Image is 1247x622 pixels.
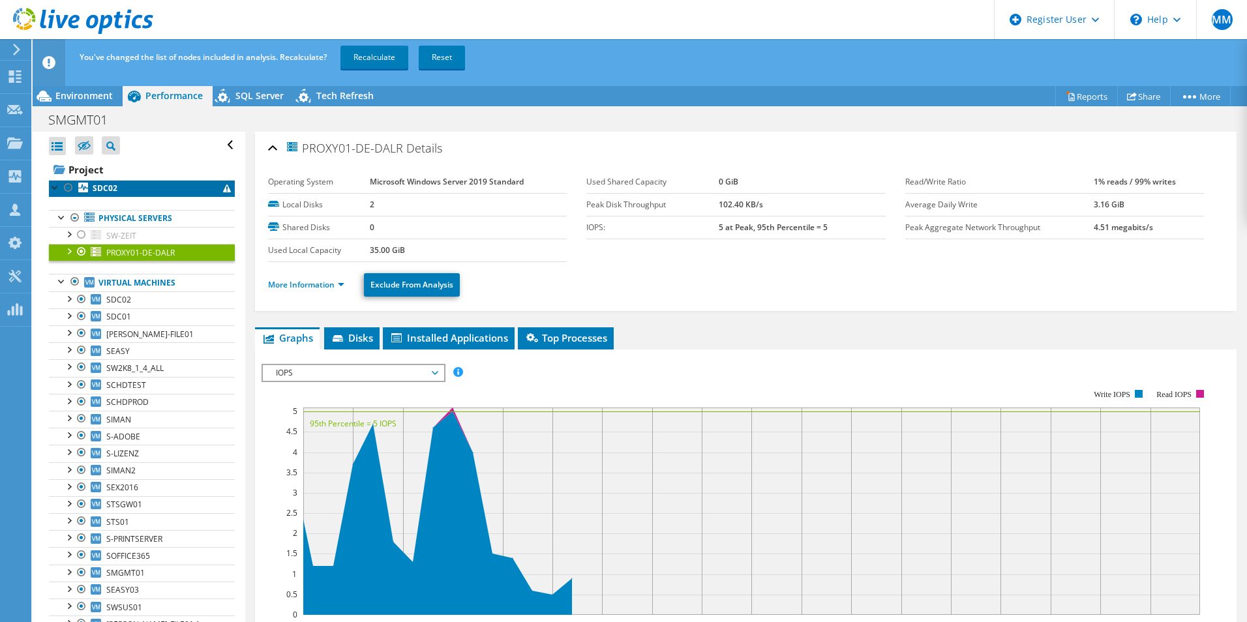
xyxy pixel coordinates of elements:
[49,180,235,197] a: SDC02
[293,406,297,417] text: 5
[235,89,284,102] span: SQL Server
[106,230,136,241] span: SW-ZEIT
[285,140,403,155] span: PROXY01-DE-DALR
[55,89,113,102] span: Environment
[106,431,140,442] span: S-ADOBE
[106,533,162,544] span: S-PRINTSERVER
[49,565,235,582] a: SMGMT01
[49,244,235,261] a: PROXY01-DE-DALR
[286,548,297,559] text: 1.5
[49,210,235,227] a: Physical Servers
[106,516,129,527] span: STS01
[49,428,235,445] a: S-ADOBE
[1055,86,1118,106] a: Reports
[49,342,235,359] a: SEASY
[331,331,373,344] span: Disks
[719,176,738,187] b: 0 GiB
[262,331,313,344] span: Graphs
[42,113,128,127] h1: SMGMT01
[49,159,235,180] a: Project
[370,222,374,233] b: 0
[340,46,408,69] a: Recalculate
[419,46,465,69] a: Reset
[80,52,327,63] span: You've changed the list of nodes included in analysis. Recalculate?
[1094,390,1130,399] text: Write IOPS
[905,221,1094,234] label: Peak Aggregate Network Throughput
[106,363,164,374] span: SW2K8_1_4_ALL
[269,365,437,381] span: IOPS
[293,487,297,498] text: 3
[1094,222,1153,233] b: 4.51 megabits/s
[370,244,405,256] b: 35.00 GiB
[93,183,117,194] b: SDC02
[49,377,235,394] a: SCHDTEST
[406,140,442,156] span: Details
[1094,176,1176,187] b: 1% reads / 99% writes
[586,221,719,234] label: IOPS:
[364,273,460,297] a: Exclude From Analysis
[106,346,130,357] span: SEASY
[106,294,131,305] span: SDC02
[106,414,131,425] span: SIMAN
[268,279,344,290] a: More Information
[1130,14,1142,25] svg: \n
[1212,9,1233,30] span: MM
[524,331,607,344] span: Top Processes
[286,507,297,518] text: 2.5
[49,325,235,342] a: [PERSON_NAME]-FILE01
[268,221,370,234] label: Shared Disks
[310,418,397,429] text: 95th Percentile = 5 IOPS
[268,175,370,188] label: Operating System
[293,447,297,458] text: 4
[106,329,194,340] span: [PERSON_NAME]-FILE01
[49,394,235,411] a: SCHDPROD
[49,445,235,462] a: S-LIZENZ
[905,198,1094,211] label: Average Daily Write
[286,589,297,600] text: 0.5
[106,482,138,493] span: SEX2016
[106,465,136,476] span: SIMAN2
[49,582,235,599] a: SEASY03
[586,175,719,188] label: Used Shared Capacity
[370,176,524,187] b: Microsoft Windows Server 2019 Standard
[106,584,139,595] span: SEASY03
[106,499,142,510] span: STSGW01
[106,396,149,407] span: SCHDPROD
[49,308,235,325] a: SDC01
[49,530,235,547] a: S-PRINTSERVER
[1117,86,1171,106] a: Share
[316,89,374,102] span: Tech Refresh
[49,411,235,428] a: SIMAN
[719,222,828,233] b: 5 at Peak, 95th Percentile = 5
[106,567,145,578] span: SMGMT01
[370,199,374,210] b: 2
[49,291,235,308] a: SDC02
[268,244,370,257] label: Used Local Capacity
[49,462,235,479] a: SIMAN2
[106,379,146,391] span: SCHDTEST
[389,331,508,344] span: Installed Applications
[586,198,719,211] label: Peak Disk Throughput
[49,274,235,291] a: Virtual Machines
[49,496,235,513] a: STSGW01
[1094,199,1124,210] b: 3.16 GiB
[106,311,131,322] span: SDC01
[49,227,235,244] a: SW-ZEIT
[293,527,297,539] text: 2
[1156,390,1192,399] text: Read IOPS
[286,426,297,437] text: 4.5
[292,569,297,580] text: 1
[1170,86,1231,106] a: More
[49,479,235,496] a: SEX2016
[145,89,203,102] span: Performance
[286,467,297,478] text: 3.5
[49,599,235,615] a: SWSUS01
[106,602,142,613] span: SWSUS01
[905,175,1094,188] label: Read/Write Ratio
[106,448,139,459] span: S-LIZENZ
[268,198,370,211] label: Local Disks
[719,199,763,210] b: 102.40 KB/s
[293,609,297,620] text: 0
[49,513,235,530] a: STS01
[106,550,150,561] span: SOFFICE365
